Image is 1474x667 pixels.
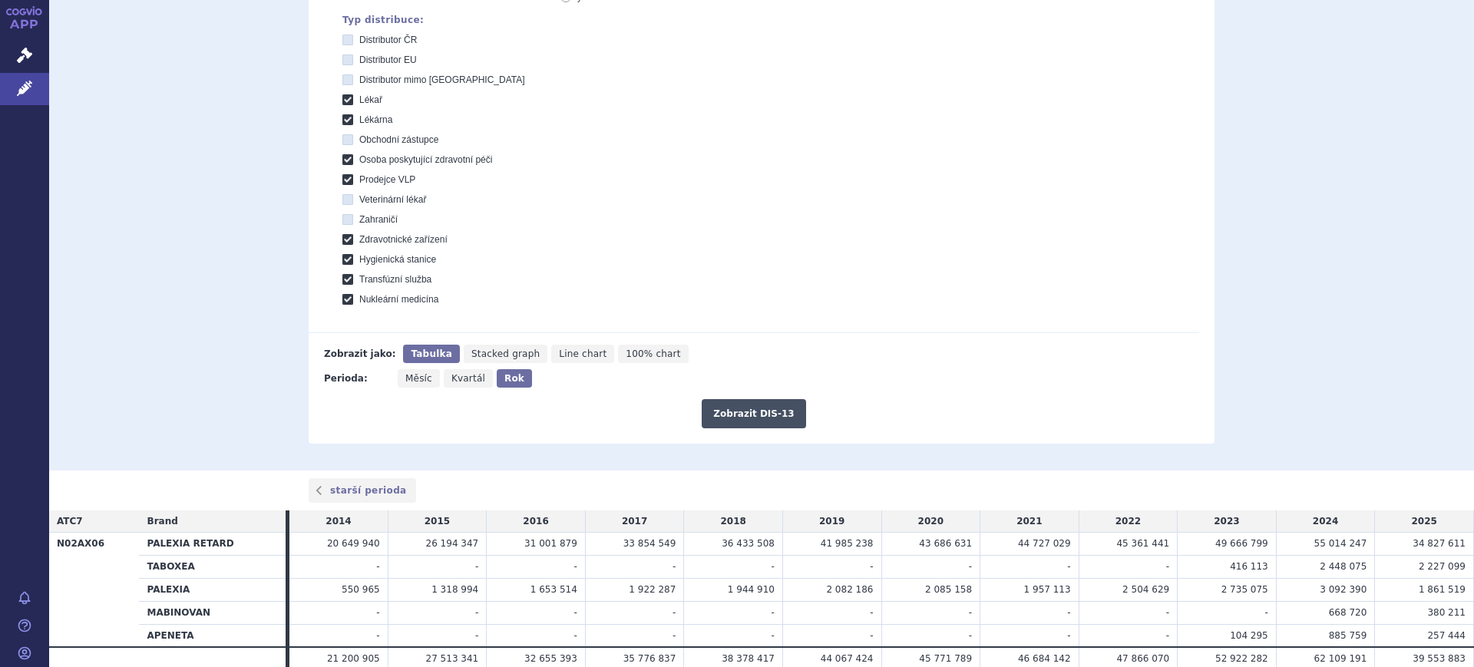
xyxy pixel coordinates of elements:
[782,510,881,533] td: 2019
[475,561,478,572] span: -
[1413,653,1466,664] span: 39 553 883
[1314,653,1367,664] span: 62 109 191
[969,607,972,618] span: -
[376,607,379,618] span: -
[673,607,676,618] span: -
[1215,653,1268,664] span: 52 922 282
[1166,607,1169,618] span: -
[411,348,451,359] span: Tabulka
[1215,538,1268,549] span: 49 666 799
[1018,538,1071,549] span: 44 727 029
[673,630,676,641] span: -
[772,607,775,618] span: -
[1329,630,1367,641] span: 885 759
[1178,510,1277,533] td: 2023
[359,214,398,225] span: Zahraničí
[925,584,972,595] span: 2 085 158
[1419,584,1466,595] span: 1 861 519
[1230,630,1268,641] span: 104 295
[1067,607,1070,618] span: -
[327,653,380,664] span: 21 200 905
[673,561,676,572] span: -
[881,510,980,533] td: 2020
[1419,561,1466,572] span: 2 227 099
[376,630,379,641] span: -
[524,538,577,549] span: 31 001 879
[426,538,479,549] span: 26 194 347
[1024,584,1071,595] span: 1 957 113
[1320,561,1367,572] span: 2 448 075
[289,510,388,533] td: 2014
[359,254,436,265] span: Hygienická stanice
[376,561,379,572] span: -
[1427,607,1466,618] span: 380 211
[585,510,684,533] td: 2017
[139,579,286,602] th: PALEXIA
[980,510,1079,533] td: 2021
[1018,653,1071,664] span: 46 684 142
[573,607,577,618] span: -
[359,174,415,185] span: Prodejce VLP
[1166,561,1169,572] span: -
[1375,510,1474,533] td: 2025
[342,584,380,595] span: 550 965
[573,630,577,641] span: -
[342,15,1199,25] div: Typ distribuce:
[359,234,448,245] span: Zdravotnické zařízení
[1122,584,1169,595] span: 2 504 629
[139,556,286,579] th: TABOXEA
[309,478,416,503] a: starší perioda
[1413,538,1466,549] span: 34 827 611
[1427,630,1466,641] span: 257 444
[1230,561,1268,572] span: 416 113
[1314,538,1367,549] span: 55 014 247
[559,348,606,359] span: Line chart
[821,653,874,664] span: 44 067 424
[772,630,775,641] span: -
[623,653,676,664] span: 35 776 837
[1116,538,1169,549] span: 45 361 441
[139,533,286,556] th: PALEXIA RETARD
[475,630,478,641] span: -
[969,630,972,641] span: -
[359,274,431,285] span: Transfúzní služba
[1329,607,1367,618] span: 668 720
[722,538,775,549] span: 36 433 508
[504,373,524,384] span: Rok
[487,510,586,533] td: 2016
[1276,510,1375,533] td: 2024
[1079,510,1178,533] td: 2022
[405,373,432,384] span: Měsíc
[969,561,972,572] span: -
[327,538,380,549] span: 20 649 940
[388,510,487,533] td: 2015
[524,653,577,664] span: 32 655 393
[1166,630,1169,641] span: -
[426,653,479,664] span: 27 513 341
[530,584,577,595] span: 1 653 514
[919,538,972,549] span: 43 686 631
[359,154,492,165] span: Osoba poskytující zdravotní péči
[826,584,873,595] span: 2 082 186
[359,35,417,45] span: Distributor ČR
[870,630,873,641] span: -
[1116,653,1169,664] span: 47 866 070
[919,653,972,664] span: 45 771 789
[702,399,805,428] button: Zobrazit DIS-13
[147,516,177,527] span: Brand
[772,561,775,572] span: -
[684,510,783,533] td: 2018
[451,373,485,384] span: Kvartál
[722,653,775,664] span: 38 378 417
[1264,607,1267,618] span: -
[57,516,83,527] span: ATC7
[359,134,438,145] span: Obchodní zástupce
[728,584,775,595] span: 1 944 910
[1221,584,1268,595] span: 2 735 075
[359,194,426,205] span: Veterinární lékař
[626,348,680,359] span: 100% chart
[475,607,478,618] span: -
[139,601,286,624] th: MABINOVAN
[431,584,478,595] span: 1 318 994
[359,294,438,305] span: Nukleární medicína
